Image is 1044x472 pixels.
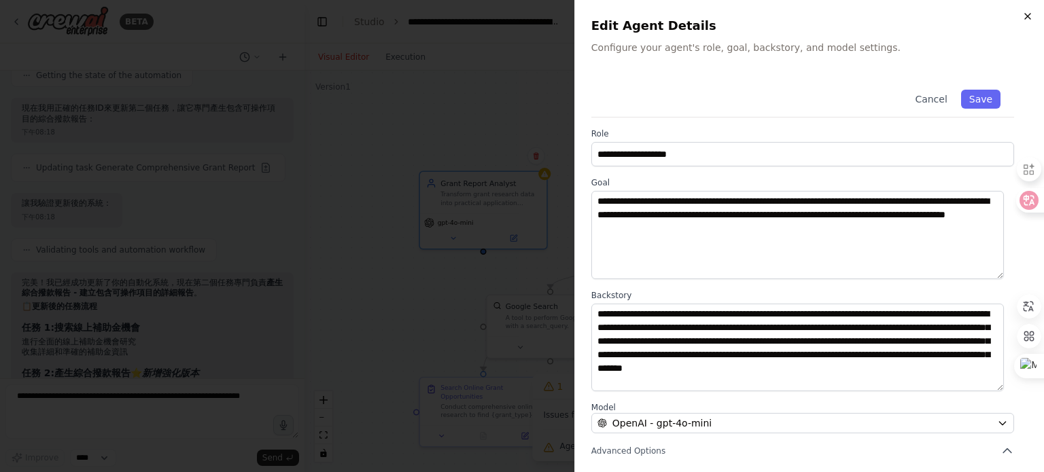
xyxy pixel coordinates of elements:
[591,41,1028,54] p: Configure your agent's role, goal, backstory, and model settings.
[907,90,955,109] button: Cancel
[591,446,665,456] span: Advanced Options
[612,416,712,430] span: OpenAI - gpt-4o-mini
[591,16,1028,35] h2: Edit Agent Details
[591,402,1014,413] label: Model
[961,90,1000,109] button: Save
[591,444,1014,458] button: Advanced Options
[591,128,1014,139] label: Role
[591,413,1014,433] button: OpenAI - gpt-4o-mini
[591,290,1014,301] label: Backstory
[591,177,1014,188] label: Goal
